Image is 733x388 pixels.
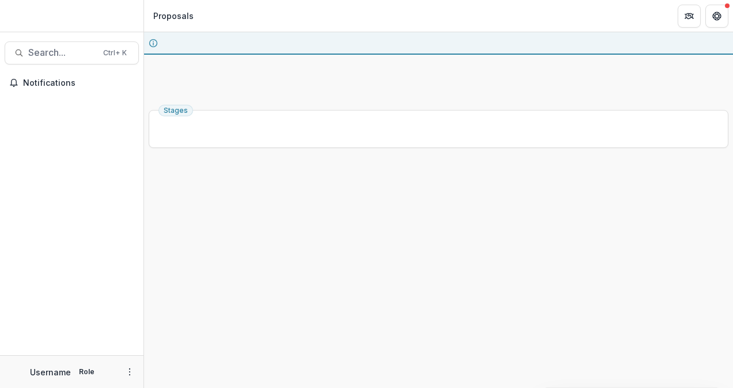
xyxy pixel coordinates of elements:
p: Username [30,366,71,378]
button: Get Help [705,5,728,28]
button: More [123,365,137,379]
p: Role [75,367,98,377]
button: Partners [678,5,701,28]
span: Stages [164,106,188,115]
button: Search... [5,41,139,64]
span: Search... [28,47,96,58]
button: Notifications [5,74,139,92]
div: Ctrl + K [101,47,129,59]
nav: breadcrumb [149,7,198,24]
div: Proposals [153,10,194,22]
span: Notifications [23,78,134,88]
